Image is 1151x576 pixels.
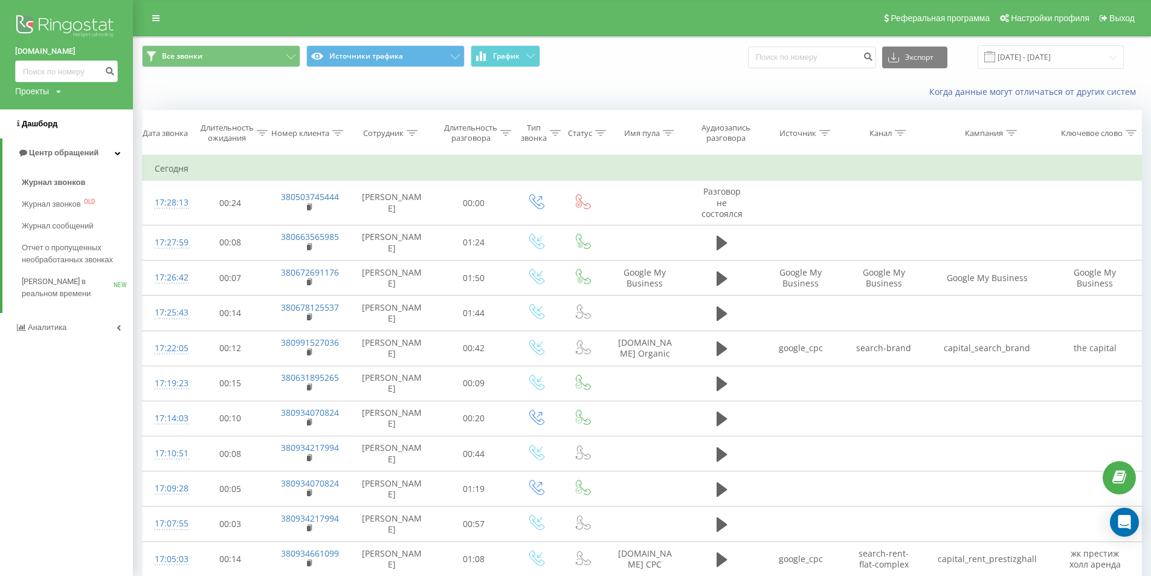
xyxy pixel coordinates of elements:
td: 00:09 [435,366,512,401]
a: 380672691176 [281,267,339,278]
span: [PERSON_NAME] в реальном времени [22,276,114,300]
input: Поиск по номеру [748,47,876,68]
td: 00:03 [192,506,269,542]
span: Аналитика [28,323,66,332]
td: [PERSON_NAME] [349,471,435,506]
td: Google My Business [759,260,842,296]
div: Номер клиента [271,128,329,138]
td: 01:19 [435,471,512,506]
td: 00:00 [435,181,512,225]
td: Google My Business [1049,260,1141,296]
div: Проекты [15,85,49,97]
td: [DOMAIN_NAME] Organic [605,331,685,366]
img: Ringostat logo [15,12,118,42]
button: Источники трафика [306,45,465,67]
button: График [471,45,540,67]
td: 00:12 [192,331,269,366]
td: [PERSON_NAME] [349,401,435,436]
td: [PERSON_NAME] [349,506,435,542]
span: Настройки профиля [1011,13,1089,23]
td: 00:07 [192,260,269,296]
div: 17:05:03 [155,548,179,571]
span: Реферальная программа [891,13,990,23]
div: 17:19:23 [155,372,179,395]
span: Разговор не состоялся [701,186,743,219]
div: 17:10:51 [155,442,179,465]
td: 01:44 [435,296,512,331]
a: 380934217994 [281,442,339,453]
span: Все звонки [162,51,202,61]
td: 00:15 [192,366,269,401]
div: Канал [869,128,892,138]
td: search-brand [842,331,926,366]
td: 00:10 [192,401,269,436]
div: 17:22:05 [155,337,179,360]
div: Open Intercom Messenger [1110,508,1139,537]
td: the capital [1049,331,1141,366]
td: Сегодня [143,157,1142,181]
td: [PERSON_NAME] [349,260,435,296]
a: 380934070824 [281,477,339,489]
td: 00:44 [435,436,512,471]
div: 17:25:43 [155,301,179,325]
td: capital_search_brand [926,331,1049,366]
td: [PERSON_NAME] [349,181,435,225]
div: Источник [779,128,816,138]
a: 380503745444 [281,191,339,202]
a: [DOMAIN_NAME] [15,45,118,57]
td: [PERSON_NAME] [349,436,435,471]
span: Журнал звонков [22,198,81,210]
div: Тип звонка [521,123,547,143]
td: 00:24 [192,181,269,225]
td: [PERSON_NAME] [349,366,435,401]
div: Статус [568,128,592,138]
td: [PERSON_NAME] [349,225,435,260]
a: Журнал звонков [22,172,133,193]
div: Аудиозапись разговора [696,123,756,143]
span: График [493,52,520,60]
span: Выход [1109,13,1135,23]
a: 380678125537 [281,302,339,313]
td: 00:14 [192,296,269,331]
a: 380934661099 [281,548,339,559]
td: Google My Business [926,260,1049,296]
a: 380991527036 [281,337,339,348]
td: Google My Business [842,260,926,296]
a: Когда данные могут отличаться от других систем [929,86,1142,97]
a: Отчет о пропущенных необработанных звонках [22,237,133,271]
td: [PERSON_NAME] [349,331,435,366]
td: 00:08 [192,225,269,260]
td: Google My Business [605,260,685,296]
div: Имя пула [624,128,660,138]
a: [PERSON_NAME] в реальном времениNEW [22,271,133,305]
div: Длительность разговора [444,123,497,143]
td: 00:05 [192,471,269,506]
td: 01:24 [435,225,512,260]
span: Журнал звонков [22,176,85,189]
div: 17:14:03 [155,407,179,430]
td: 00:57 [435,506,512,542]
td: 01:50 [435,260,512,296]
td: 00:08 [192,436,269,471]
span: Журнал сообщений [22,220,93,232]
td: [PERSON_NAME] [349,296,435,331]
td: 00:20 [435,401,512,436]
a: 380631895265 [281,372,339,383]
button: Все звонки [142,45,300,67]
div: 17:09:28 [155,477,179,500]
a: Журнал звонковOLD [22,193,133,215]
span: Дашборд [22,119,57,128]
div: Кампания [965,128,1003,138]
td: google_cpc [759,331,842,366]
span: Отчет о пропущенных необработанных звонках [22,242,127,266]
a: Журнал сообщений [22,215,133,237]
button: Экспорт [882,47,947,68]
div: 17:26:42 [155,266,179,290]
a: 380934070824 [281,407,339,418]
a: Центр обращений [2,138,133,167]
div: Ключевое слово [1061,128,1123,138]
div: Сотрудник [363,128,404,138]
div: 17:07:55 [155,512,179,536]
a: 380934217994 [281,513,339,524]
div: 17:28:13 [155,191,179,215]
